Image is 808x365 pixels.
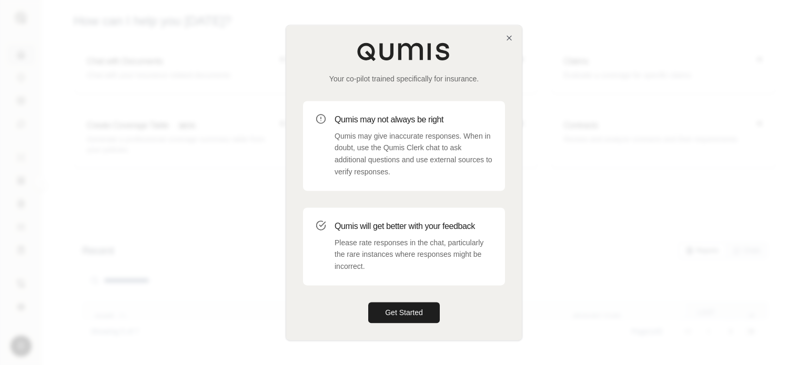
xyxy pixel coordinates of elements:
p: Qumis may give inaccurate responses. When in doubt, use the Qumis Clerk chat to ask additional qu... [335,130,492,178]
img: Qumis Logo [357,42,451,61]
p: Your co-pilot trained specifically for insurance. [303,74,505,84]
h3: Qumis will get better with your feedback [335,220,492,233]
p: Please rate responses in the chat, particularly the rare instances where responses might be incor... [335,237,492,273]
h3: Qumis may not always be right [335,113,492,126]
button: Get Started [368,302,440,323]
